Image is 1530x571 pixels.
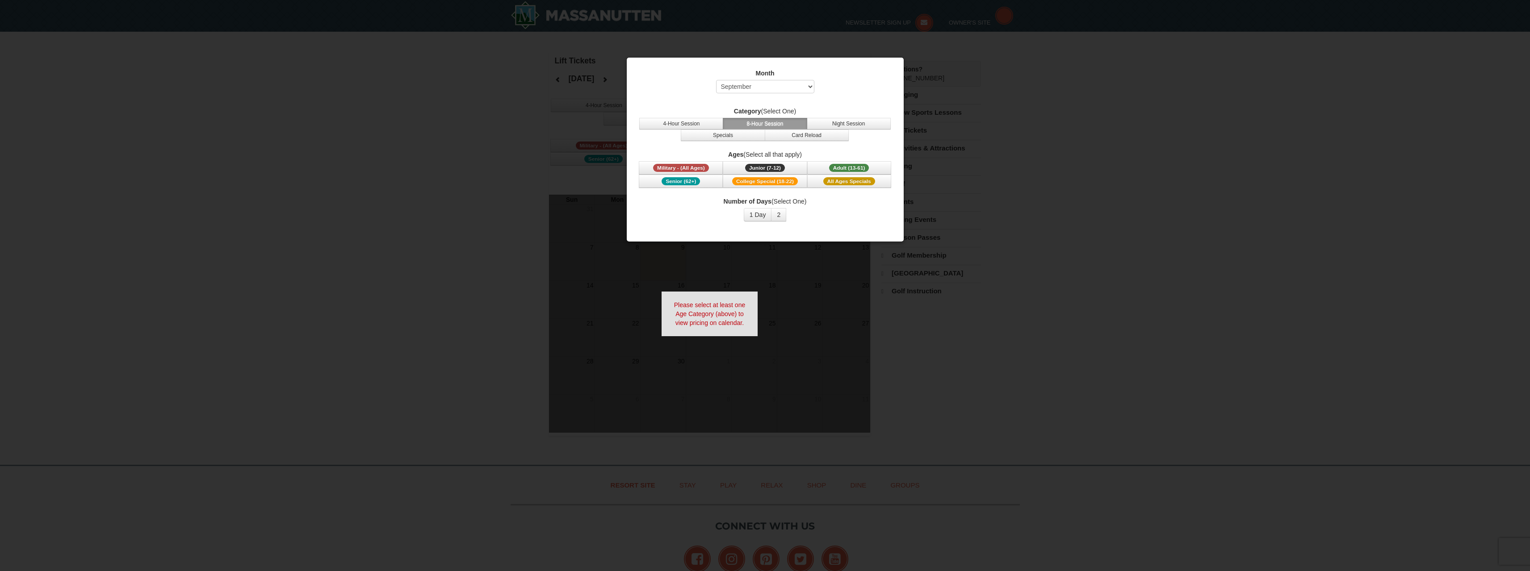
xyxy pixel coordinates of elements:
button: Senior (62+) [639,175,723,188]
button: 2 [771,208,786,221]
span: Adult (13-61) [829,164,869,172]
button: College Special (18-22) [723,175,807,188]
span: Military - (All Ages) [653,164,709,172]
label: (Select One) [638,107,893,116]
button: Adult (13-61) [807,161,891,175]
span: All Ages Specials [823,177,875,185]
button: 8-Hour Session [723,118,807,129]
button: Military - (All Ages) [639,161,723,175]
button: Junior (7-12) [723,161,807,175]
strong: Month [756,70,775,77]
span: Senior (62+) [662,177,700,185]
button: All Ages Specials [807,175,891,188]
div: Please select at least one Age Category (above) to view pricing on calendar. [662,292,758,336]
label: (Select all that apply) [638,150,893,159]
strong: Number of Days [724,198,771,205]
span: College Special (18-22) [732,177,798,185]
button: 1 Day [744,208,772,221]
button: 4-Hour Session [639,118,723,129]
span: Junior (7-12) [745,164,785,172]
strong: Category [734,108,761,115]
strong: Ages [728,151,743,158]
button: Card Reload [765,129,849,141]
button: Specials [681,129,765,141]
button: Night Session [807,118,891,129]
label: (Select One) [638,197,893,206]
